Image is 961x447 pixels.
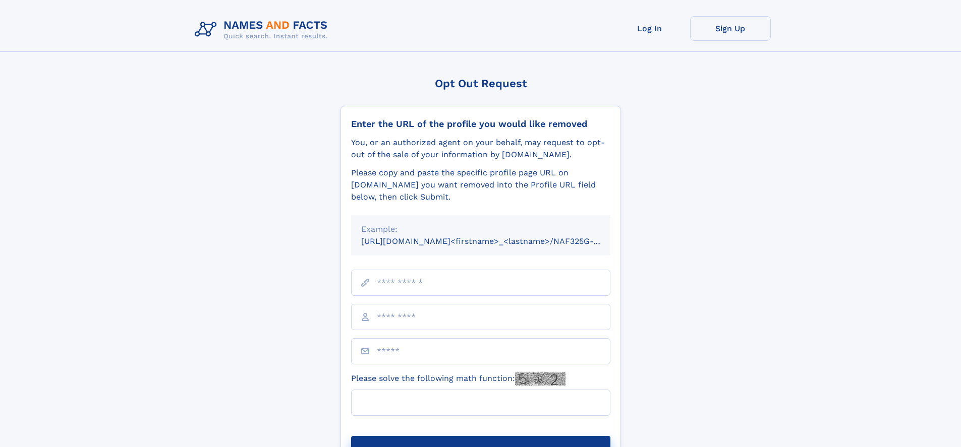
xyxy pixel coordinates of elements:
[351,167,610,203] div: Please copy and paste the specific profile page URL on [DOMAIN_NAME] you want removed into the Pr...
[690,16,771,41] a: Sign Up
[361,236,630,246] small: [URL][DOMAIN_NAME]<firstname>_<lastname>/NAF325G-xxxxxxxx
[351,137,610,161] div: You, or an authorized agent on your behalf, may request to opt-out of the sale of your informatio...
[191,16,336,43] img: Logo Names and Facts
[341,77,621,90] div: Opt Out Request
[361,223,600,235] div: Example:
[351,118,610,130] div: Enter the URL of the profile you would like removed
[351,372,566,386] label: Please solve the following math function:
[609,16,690,41] a: Log In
